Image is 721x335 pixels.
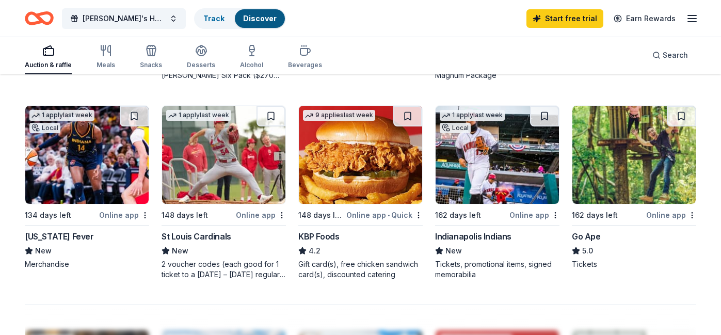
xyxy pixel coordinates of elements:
[582,245,593,257] span: 5.0
[435,105,559,280] a: Image for Indianapolis Indians1 applylast weekLocal162 days leftOnline appIndianapolis IndiansNew...
[572,106,696,204] img: Image for Go Ape
[440,123,471,133] div: Local
[29,123,60,133] div: Local
[172,245,188,257] span: New
[35,245,52,257] span: New
[388,211,390,219] span: •
[25,40,72,74] button: Auction & raffle
[240,61,263,69] div: Alcohol
[162,209,208,221] div: 148 days left
[298,105,423,280] a: Image for KBP Foods9 applieslast week148 days leftOnline app•QuickKBP Foods4.2Gift card(s), free ...
[663,49,688,61] span: Search
[298,209,344,221] div: 148 days left
[25,209,71,221] div: 134 days left
[99,209,149,221] div: Online app
[162,230,231,243] div: St Louis Cardinals
[646,209,696,221] div: Online app
[303,110,375,121] div: 9 applies last week
[25,61,72,69] div: Auction & raffle
[25,106,149,204] img: Image for Indiana Fever
[240,40,263,74] button: Alcohol
[194,8,286,29] button: TrackDiscover
[140,40,162,74] button: Snacks
[187,40,215,74] button: Desserts
[162,105,286,280] a: Image for St Louis Cardinals1 applylast week148 days leftOnline appSt Louis CardinalsNew2 voucher...
[298,259,423,280] div: Gift card(s), free chicken sandwich card(s), discounted catering
[62,8,186,29] button: [PERSON_NAME]'s Hope Survival Ball
[440,110,505,121] div: 1 apply last week
[162,259,286,280] div: 2 voucher codes (each good for 1 ticket to a [DATE] – [DATE] regular season Cardinals game)
[203,14,225,23] a: Track
[572,259,696,269] div: Tickets
[298,230,339,243] div: KBP Foods
[288,61,322,69] div: Beverages
[97,40,115,74] button: Meals
[572,209,618,221] div: 162 days left
[435,230,511,243] div: Indianapolis Indians
[140,61,162,69] div: Snacks
[509,209,559,221] div: Online app
[572,105,696,269] a: Image for Go Ape162 days leftOnline appGo Ape5.0Tickets
[572,230,601,243] div: Go Ape
[346,209,423,221] div: Online app Quick
[97,61,115,69] div: Meals
[25,259,149,269] div: Merchandise
[644,45,696,66] button: Search
[162,106,285,204] img: Image for St Louis Cardinals
[436,106,559,204] img: Image for Indianapolis Indians
[25,105,149,269] a: Image for Indiana Fever1 applylast weekLocal134 days leftOnline app[US_STATE] FeverNewMerchandise
[299,106,422,204] img: Image for KBP Foods
[236,209,286,221] div: Online app
[243,14,277,23] a: Discover
[29,110,94,121] div: 1 apply last week
[25,6,54,30] a: Home
[166,110,231,121] div: 1 apply last week
[445,245,462,257] span: New
[288,40,322,74] button: Beverages
[309,245,321,257] span: 4.2
[526,9,603,28] a: Start free trial
[435,209,481,221] div: 162 days left
[25,230,94,243] div: [US_STATE] Fever
[607,9,682,28] a: Earn Rewards
[435,259,559,280] div: Tickets, promotional items, signed memorabilia
[187,61,215,69] div: Desserts
[83,12,165,25] span: [PERSON_NAME]'s Hope Survival Ball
